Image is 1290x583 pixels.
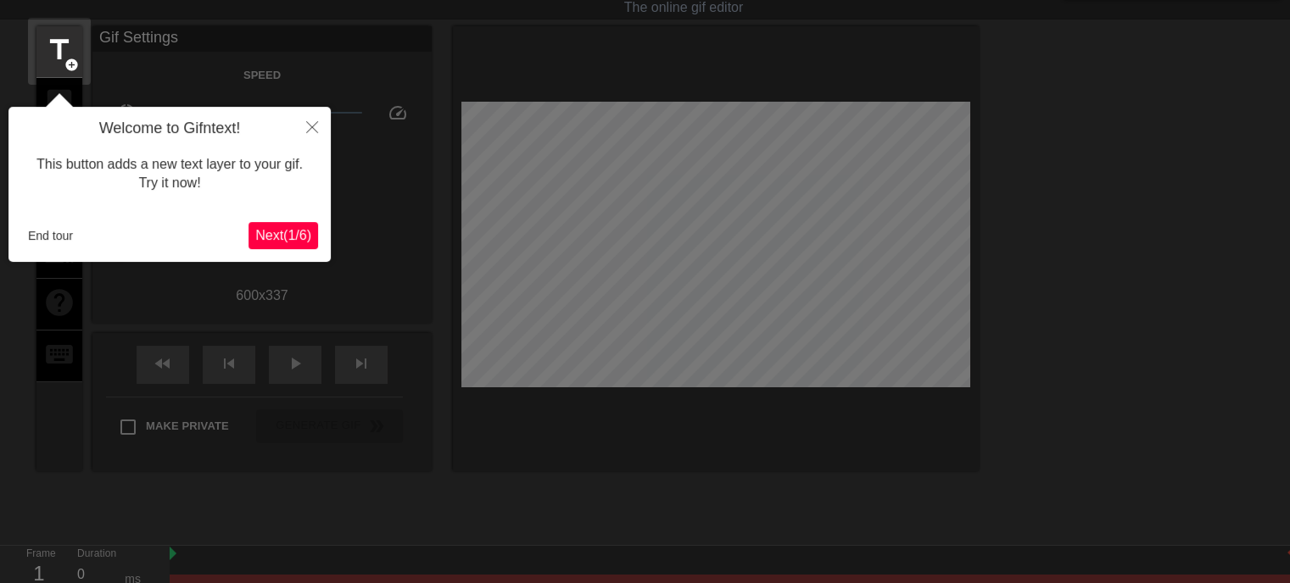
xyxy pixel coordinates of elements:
button: End tour [21,223,80,248]
div: This button adds a new text layer to your gif. Try it now! [21,138,318,210]
span: Next ( 1 / 6 ) [255,228,311,242]
button: Close [293,107,331,146]
h4: Welcome to Gifntext! [21,119,318,138]
button: Next [249,222,318,249]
